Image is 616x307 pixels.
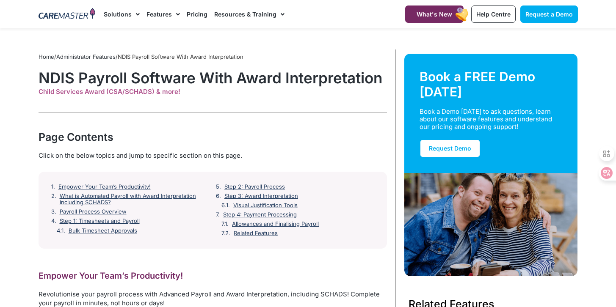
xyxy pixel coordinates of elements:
a: Step 1: Timesheets and Payroll [60,218,140,225]
h1: NDIS Payroll Software With Award Interpretation [39,69,387,87]
div: Book a Demo [DATE] to ask questions, learn about our software features and understand our pricing... [420,108,552,131]
div: Page Contents [39,129,387,145]
img: CareMaster Logo [39,8,96,21]
div: Click on the below topics and jump to specific section on this page. [39,151,387,160]
div: Book a FREE Demo [DATE] [420,69,563,99]
span: NDIS Payroll Software With Award Interpretation [118,53,243,60]
a: Request Demo [420,139,481,158]
a: What's New [405,5,464,23]
img: Support Worker and NDIS Participant out for a coffee. [404,173,578,276]
div: Child Services Award (CSA/SCHADS) & more! [39,88,387,96]
span: Help Centre [476,11,511,18]
a: Related Features [234,230,278,237]
a: Payroll Process Overview [60,208,127,215]
span: / / [39,53,243,60]
span: Request a Demo [525,11,573,18]
span: What's New [417,11,452,18]
a: Bulk Timesheet Approvals [69,228,137,234]
a: Allowances and Finalising Payroll [232,221,319,228]
a: Visual Justification Tools [233,202,298,209]
a: Administrator Features [56,53,116,60]
a: Step 2: Payroll Process [224,184,285,190]
a: Empower Your Team’s Productivity! [58,184,151,190]
a: What is Automated Payroll with Award Interpretation including SCHADS? [60,193,210,206]
a: Step 4: Payment Processing [223,211,297,218]
a: Help Centre [471,5,516,23]
a: Request a Demo [520,5,578,23]
h2: Empower Your Team’s Productivity! [39,270,387,281]
a: Step 3: Award Interpretation [224,193,298,200]
a: Home [39,53,54,60]
span: Request Demo [429,145,471,152]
